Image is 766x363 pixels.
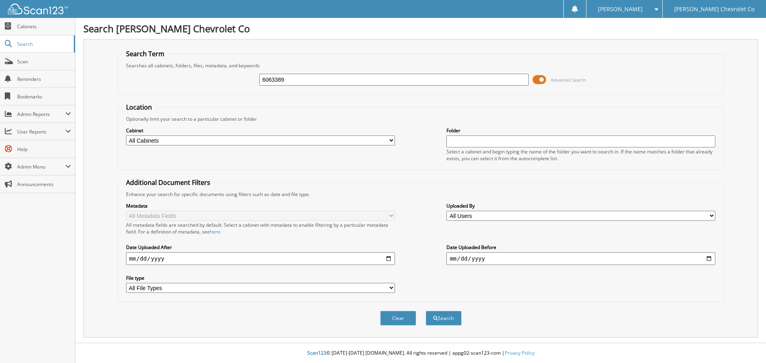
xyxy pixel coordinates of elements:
[446,244,715,251] label: Date Uploaded Before
[126,222,395,235] div: All metadata fields are searched by default. Select a cabinet with metadata to enable filtering b...
[17,23,71,30] span: Cabinets
[122,116,720,122] div: Optionally limit your search to a particular cabinet or folder
[17,41,70,47] span: Search
[446,127,715,134] label: Folder
[17,163,65,170] span: Admin Menu
[17,146,71,153] span: Help
[17,181,71,188] span: Announcements
[122,62,720,69] div: Searches all cabinets, folders, files, metadata, and keywords
[505,349,535,356] a: Privacy Policy
[8,4,68,14] img: scan123-logo-white.svg
[17,128,65,135] span: User Reports
[83,22,758,35] h1: Search [PERSON_NAME] Chevrolet Co
[210,228,220,235] a: here
[307,349,326,356] span: Scan123
[122,178,214,187] legend: Additional Document Filters
[126,275,395,281] label: File type
[122,103,156,112] legend: Location
[17,58,71,65] span: Scan
[122,49,168,58] legend: Search Term
[17,93,71,100] span: Bookmarks
[726,325,766,363] iframe: Chat Widget
[446,252,715,265] input: end
[122,191,720,198] div: Enhance your search for specific documents using filters such as date and file type.
[126,252,395,265] input: start
[426,311,462,326] button: Search
[126,244,395,251] label: Date Uploaded After
[126,202,395,209] label: Metadata
[446,148,715,162] div: Select a cabinet and begin typing the name of the folder you want to search in. If the name match...
[674,7,754,12] span: [PERSON_NAME] Chevrolet Co
[551,77,586,83] span: Advanced Search
[17,76,71,82] span: Reminders
[598,7,643,12] span: [PERSON_NAME]
[126,127,395,134] label: Cabinet
[17,111,65,118] span: Admin Reports
[446,202,715,209] label: Uploaded By
[380,311,416,326] button: Clear
[75,343,766,363] div: © [DATE]-[DATE] [DOMAIN_NAME]. All rights reserved | appg02-scan123-com |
